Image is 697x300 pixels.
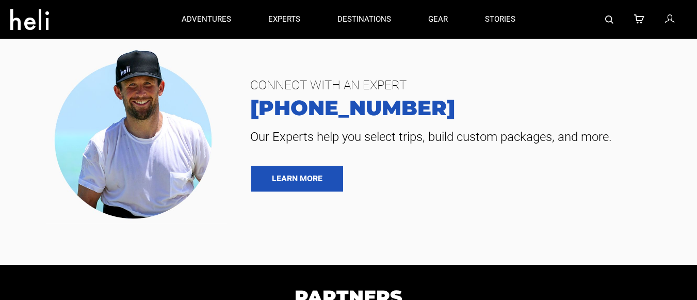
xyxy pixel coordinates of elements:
a: [PHONE_NUMBER] [242,98,682,118]
p: destinations [337,14,391,25]
p: adventures [182,14,231,25]
span: CONNECT WITH AN EXPERT [242,73,682,98]
span: Our Experts help you select trips, build custom packages, and more. [242,129,682,145]
img: search-bar-icon.svg [605,15,613,24]
p: experts [268,14,300,25]
a: LEARN MORE [251,166,343,192]
img: contact our team [46,41,227,224]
